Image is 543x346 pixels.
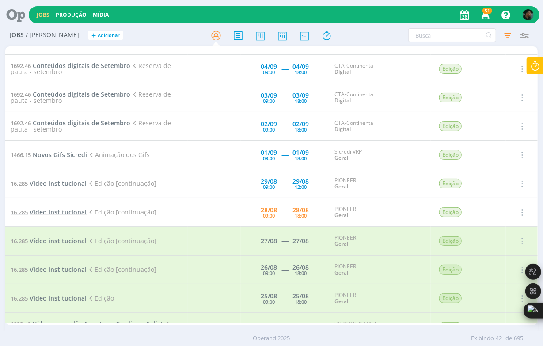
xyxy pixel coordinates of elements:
[282,93,289,102] span: -----
[261,178,277,184] div: 29/08
[293,322,309,328] div: 21/08
[11,237,28,245] span: 16.285
[11,61,130,70] a: 1692.46Conteúdos digitais de Setembro
[334,91,425,104] div: CTA-Continental
[293,64,309,70] div: 04/09
[471,334,494,343] span: Exibindo
[87,179,156,188] span: Edição [continuação]
[261,64,277,70] div: 04/09
[263,70,275,75] div: 09:00
[33,150,87,159] span: Novos Gifs Sicredi
[263,213,275,218] div: 09:00
[293,264,309,271] div: 26/08
[505,334,512,343] span: de
[11,119,31,127] span: 1692.46
[11,119,130,127] a: 1692.46Conteúdos digitais de Setembro
[282,122,289,130] span: -----
[293,238,309,244] div: 27/08
[334,177,425,190] div: PIONEER
[11,208,87,216] a: 16.285Vídeo institucional
[98,33,120,38] span: Adicionar
[11,294,28,302] span: 16.285
[293,293,309,299] div: 25/08
[263,299,275,304] div: 09:00
[496,334,502,343] span: 42
[11,320,31,328] span: 1822.43
[476,7,494,23] button: 51
[30,294,87,302] span: Vídeo institucional
[439,121,462,131] span: Edição
[90,11,111,19] button: Mídia
[293,150,309,156] div: 01/09
[11,237,87,245] a: 16.285Vídeo institucional
[293,92,309,98] div: 03/09
[295,70,307,75] div: 18:00
[293,178,309,184] div: 29/08
[334,149,425,162] div: Sicredi VRP
[295,184,307,189] div: 12:00
[30,237,87,245] span: Vídeo institucional
[439,207,462,217] span: Edição
[261,238,277,244] div: 27/08
[282,265,289,274] span: -----
[33,320,163,328] span: Vídeo para telão ExpoInter Cordius + Enlist
[11,266,28,274] span: 16.285
[87,237,156,245] span: Edição [continuação]
[439,150,462,160] span: Edição
[11,90,171,105] span: Reserva de pauta - setembro
[282,179,289,188] span: -----
[334,68,351,75] a: Digital
[30,265,87,274] span: Vídeo institucional
[439,64,462,74] span: Edição
[261,150,277,156] div: 01/09
[334,235,425,248] div: PIONEER
[482,8,492,14] span: 51
[87,294,114,302] span: Edição
[87,150,150,159] span: Animação dos Gifs
[334,97,351,104] a: Digital
[263,98,275,103] div: 09:00
[439,293,462,303] span: Edição
[263,184,275,189] div: 09:00
[33,61,130,70] span: Conteúdos digitais de Setembro
[91,31,96,40] span: +
[334,263,425,276] div: PIONEER
[261,322,277,328] div: 21/08
[282,208,289,216] span: -----
[37,11,49,19] a: Jobs
[11,150,87,159] a: 1466.15Novos Gifs Sicredi
[11,320,163,328] a: 1822.43Vídeo para telão ExpoInter Cordius + Enlist
[11,294,87,302] a: 16.285Vídeo institucional
[439,322,462,332] span: Edição
[523,9,534,20] img: K
[261,293,277,299] div: 25/08
[11,180,28,188] span: 16.285
[11,62,31,70] span: 1692.46
[56,11,87,19] a: Produção
[11,265,87,274] a: 16.285Vídeo institucional
[334,125,351,133] a: Digital
[282,64,289,73] span: -----
[34,11,52,19] button: Jobs
[334,297,348,305] a: Geral
[11,179,87,188] a: 16.285Vídeo institucional
[11,90,31,98] span: 1692.46
[261,92,277,98] div: 03/09
[334,269,348,276] a: Geral
[11,90,130,98] a: 1692.46Conteúdos digitais de Setembro
[261,121,277,127] div: 02/09
[11,61,171,76] span: Reserva de pauta - setembro
[263,156,275,161] div: 09:00
[295,213,307,218] div: 18:00
[334,292,425,305] div: PIONEER
[439,236,462,246] span: Edição
[93,11,109,19] a: Mídia
[87,208,156,216] span: Edição [continuação]
[11,151,31,159] span: 1466.15
[334,240,348,248] a: Geral
[263,127,275,132] div: 09:00
[334,183,348,190] a: Geral
[439,179,462,188] span: Edição
[53,11,89,19] button: Produção
[334,206,425,219] div: PIONEER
